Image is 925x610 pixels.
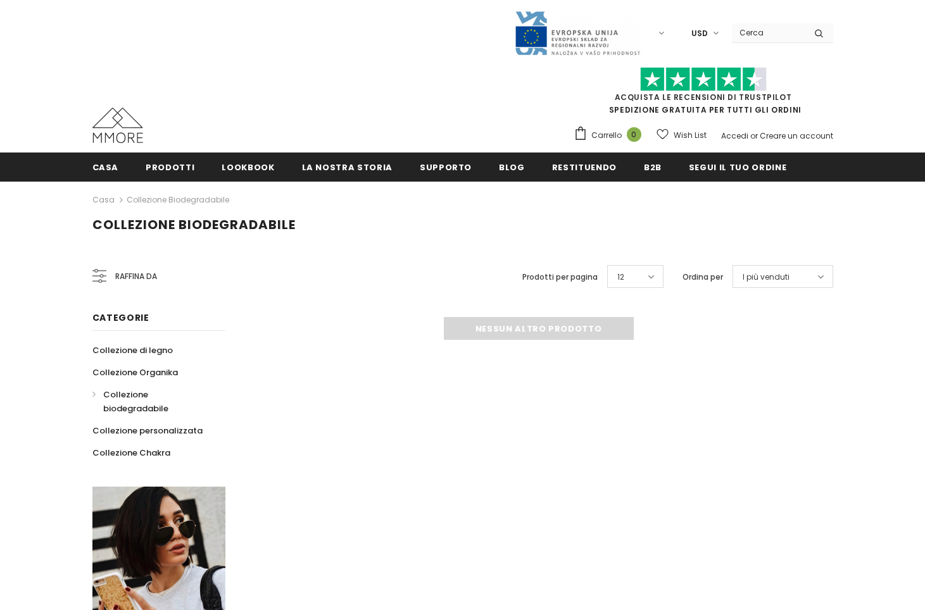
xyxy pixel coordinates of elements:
a: Acquista le recensioni di TrustPilot [615,92,792,103]
span: Collezione Organika [92,366,178,378]
a: Wish List [657,124,707,146]
span: SPEDIZIONE GRATUITA PER TUTTI GLI ORDINI [574,73,833,115]
a: Restituendo [552,152,617,181]
span: USD [691,27,708,40]
span: Collezione biodegradabile [92,216,296,233]
a: Javni Razpis [514,27,641,38]
a: Blog [499,152,525,181]
a: Prodotti [146,152,194,181]
span: Blog [499,161,525,173]
span: Wish List [674,129,707,142]
a: supporto [420,152,472,181]
img: Javni Razpis [514,10,641,56]
a: B2B [644,152,662,181]
span: I più venduti [743,271,790,283]
span: Carrello [591,129,622,142]
span: or [750,130,758,141]
a: Segui il tuo ordine [689,152,786,181]
a: Casa [92,152,119,181]
img: Fidati di Pilot Stars [640,67,767,92]
img: Casi MMORE [92,108,143,143]
a: Collezione Chakra [92,442,170,464]
span: La nostra storia [302,161,393,173]
span: Collezione Chakra [92,447,170,459]
label: Prodotti per pagina [522,271,598,283]
input: Search Site [732,23,805,42]
a: Carrello 0 [574,126,648,145]
a: Collezione biodegradabile [127,194,229,205]
a: La nostra storia [302,152,393,181]
span: 12 [617,271,624,283]
span: Lookbook [222,161,274,173]
span: Categorie [92,311,149,324]
a: Casa [92,192,115,208]
a: Creare un account [760,130,833,141]
span: Casa [92,161,119,173]
a: Lookbook [222,152,274,181]
span: Prodotti [146,161,194,173]
span: 0 [627,127,641,142]
span: Restituendo [552,161,617,173]
a: Accedi [721,130,748,141]
a: Collezione di legno [92,339,173,361]
span: Raffina da [115,270,157,283]
span: B2B [644,161,662,173]
label: Ordina per [683,271,723,283]
a: Collezione personalizzata [92,420,203,442]
span: supporto [420,161,472,173]
a: Collezione Organika [92,361,178,383]
span: Segui il tuo ordine [689,161,786,173]
span: Collezione personalizzata [92,425,203,437]
span: Collezione biodegradabile [103,389,168,414]
a: Collezione biodegradabile [92,383,211,420]
span: Collezione di legno [92,344,173,356]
